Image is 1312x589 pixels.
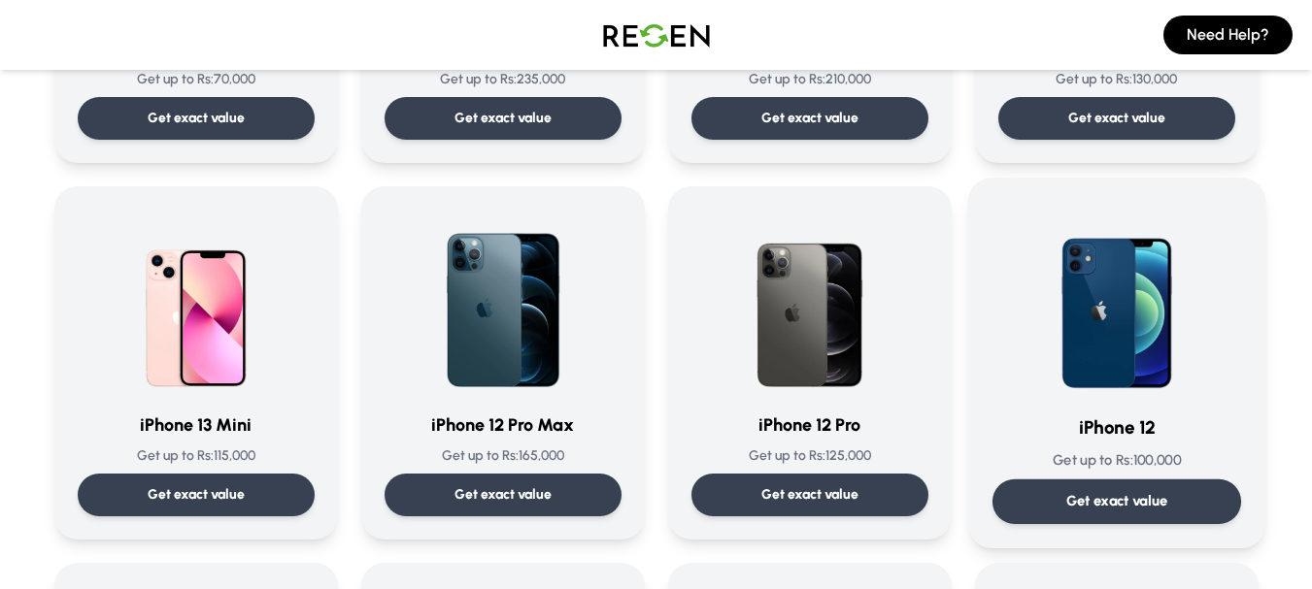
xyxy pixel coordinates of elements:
p: Get exact value [454,109,552,128]
button: Need Help? [1163,16,1293,54]
p: Get up to Rs: 130,000 [998,70,1235,89]
p: Get exact value [1068,109,1165,128]
p: Get exact value [454,485,552,505]
p: Get exact value [148,485,245,505]
h3: iPhone 12 Pro Max [385,411,622,439]
p: Get exact value [1065,491,1167,511]
img: iPhone 13 Mini [103,210,289,396]
p: Get exact value [761,485,858,505]
p: Get up to Rs: 100,000 [992,450,1240,471]
p: Get up to Rs: 115,000 [78,446,315,466]
h3: iPhone 13 Mini [78,411,315,439]
h3: iPhone 12 Pro [691,411,928,439]
img: iPhone 12 Pro [717,210,903,396]
p: Get up to Rs: 70,000 [78,70,315,89]
img: iPhone 12 [1019,202,1215,398]
p: Get up to Rs: 125,000 [691,446,928,466]
img: Logo [589,8,724,62]
p: Get exact value [761,109,858,128]
p: Get up to Rs: 165,000 [385,446,622,466]
p: Get exact value [148,109,245,128]
p: Get up to Rs: 210,000 [691,70,928,89]
h3: iPhone 12 [992,414,1240,442]
img: iPhone 12 Pro Max [410,210,596,396]
p: Get up to Rs: 235,000 [385,70,622,89]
